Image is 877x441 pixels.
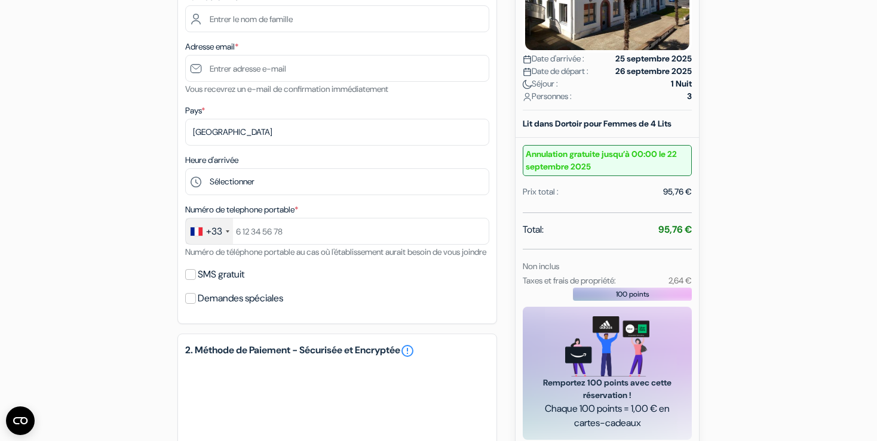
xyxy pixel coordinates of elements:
span: Chaque 100 points = 1,00 € en cartes-cadeaux [537,402,677,430]
small: Annulation gratuite jusqu’à 00:00 le 22 septembre 2025 [523,145,692,176]
input: Entrer adresse e-mail [185,55,489,82]
img: user_icon.svg [523,92,532,101]
img: gift_card_hero_new.png [565,316,649,377]
h5: 2. Méthode de Paiement - Sécurisée et Encryptée [185,344,489,358]
img: calendar.svg [523,55,532,64]
span: 100 points [616,289,649,300]
button: Open CMP widget [6,406,35,435]
small: Numéro de téléphone portable au cas où l'établissement aurait besoin de vous joindre [185,246,486,257]
label: Pays [185,104,205,117]
span: Date d'arrivée : [523,53,584,65]
input: Entrer le nom de famille [185,5,489,32]
span: Total: [523,223,544,237]
label: Numéro de telephone portable [185,203,298,216]
strong: 26 septembre 2025 [615,65,692,78]
span: Séjour : [523,78,558,90]
small: Non inclus [523,261,559,272]
b: Lit dans Dortoir pour Femmes de 4 Lits [523,118,671,129]
label: Adresse email [185,41,238,53]
strong: 95,76 € [658,223,692,236]
strong: 1 Nuit [671,78,692,90]
span: Personnes : [523,90,572,103]
small: 2,64 € [669,275,692,286]
label: Heure d'arrivée [185,154,238,166]
img: moon.svg [523,80,532,89]
div: +33 [206,224,222,239]
strong: 3 [687,90,692,103]
img: calendar.svg [523,67,532,76]
strong: 25 septembre 2025 [615,53,692,65]
span: Remportez 100 points avec cette réservation ! [537,377,677,402]
div: Prix total : [523,186,559,198]
span: Date de départ : [523,65,588,78]
label: SMS gratuit [198,266,244,283]
a: error_outline [400,344,415,358]
div: France: +33 [186,218,233,244]
small: Taxes et frais de propriété: [523,275,616,286]
small: Vous recevrez un e-mail de confirmation immédiatement [185,84,388,94]
div: 95,76 € [663,186,692,198]
input: 6 12 34 56 78 [185,218,489,245]
label: Demandes spéciales [198,290,283,307]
